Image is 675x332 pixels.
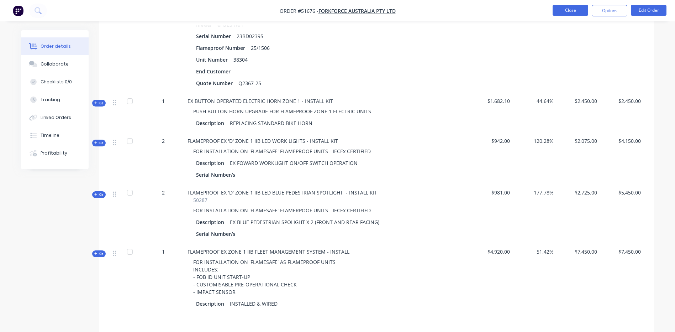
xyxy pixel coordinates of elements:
[516,189,554,196] span: 177.78%
[41,79,72,85] div: Checklists 0/0
[92,250,106,257] div: Kit
[472,248,510,255] span: $4,920.00
[603,189,641,196] span: $5,450.00
[318,7,396,14] a: FORKFORCE AUSTRALIA PTY LTD
[188,189,377,196] span: FLAMEPROOF EX 'D' ZONE 1 IIB LED BLUE PEDESTRIAN SPOTLIGHT - INSTALL KIT
[559,97,597,105] span: $2,450.00
[227,118,315,128] div: REPLACING STANDARD BIKE HORN
[13,5,23,16] img: Factory
[592,5,627,16] button: Options
[559,189,597,196] span: $2,725.00
[41,114,71,121] div: Linked Orders
[472,189,510,196] span: $981.00
[193,108,371,115] span: PUSH BUTTON HORN UPGRADE FOR FLAMEPROOF ZONE 1 ELECTRIC UNITS
[188,98,333,104] span: EX BUTTON OPERATED ELECTRIC HORN ZONE 1 - INSTALL KIT
[196,31,234,41] div: Serial Number
[196,66,233,77] div: End Customer
[21,37,89,55] button: Order details
[227,299,280,309] div: INSTALLED & WIRED
[188,138,338,144] span: FLAMEPROOF EX 'D' ZONE 1 IIB LED WORK LIGHTS - INSTALL KIT
[92,191,106,198] div: Kit
[196,217,227,227] div: Description
[21,126,89,144] button: Timeline
[41,97,60,103] div: Tracking
[196,158,227,168] div: Description
[21,55,89,73] button: Collaborate
[193,148,371,155] span: FOR INSTALLATION ON 'FLAMESAFE' FLAMEPROOF UNITS - IECEx CERTIFIED
[162,189,165,196] span: 2
[196,78,236,88] div: Quote Number
[94,140,104,146] span: Kit
[559,248,597,255] span: $7,450.00
[193,207,371,214] span: FOR INSTALLATION ON 'FLAMESAFE' FLAMERPOOF UNITS - IECEx CERTIFIED
[227,158,360,168] div: EX FOWARD WORKLIGHT ON/OFF SWITCH OPERATION
[603,137,641,145] span: $4,150.00
[559,137,597,145] span: $2,075.00
[516,248,554,255] span: 51.42%
[41,132,59,139] div: Timeline
[631,5,666,16] button: Edit Order
[234,31,266,41] div: 23BD02395
[196,299,227,309] div: Description
[94,100,104,106] span: Kit
[193,259,336,295] span: FOR INSTALLATION ON 'FLAMESAFE' AS FLAMEPROOF UNITS INCLUDES: - FOB ID UNIT START-UP - CUSTOMISAB...
[196,118,227,128] div: Description
[227,217,382,227] div: EX BLUE PEDESTRIAN SPOLIGHT X 2 (FRONT AND REAR FACING)
[603,97,641,105] span: $2,450.00
[21,73,89,91] button: Checklists 0/0
[188,248,349,255] span: FLAMEPROOF EX ZONE 1 IIB FLEET MANAGEMENT SYSTEM - INSTALL
[162,248,165,255] span: 1
[472,97,510,105] span: $1,682.10
[236,78,264,88] div: Q2367-25
[162,137,165,145] span: 2
[248,43,273,53] div: 25/1506
[553,5,588,16] button: Close
[603,248,641,255] span: $7,450.00
[92,140,106,146] div: Kit
[41,61,69,67] div: Collaborate
[41,43,71,50] div: Order details
[21,91,89,109] button: Tracking
[472,137,510,145] span: $942.00
[516,137,554,145] span: 120.28%
[196,43,248,53] div: Flameproof Number
[196,170,238,180] div: Serial Number/s
[92,100,106,107] div: Kit
[94,251,104,256] span: Kit
[21,109,89,126] button: Linked Orders
[196,229,238,239] div: Serial Number/s
[231,55,251,65] div: 38304
[280,7,318,14] span: Order #51676 -
[516,97,554,105] span: 44.64%
[196,55,231,65] div: Unit Number
[193,196,207,204] span: 50287
[162,97,165,105] span: 1
[21,144,89,162] button: Profitability
[41,150,67,156] div: Profitability
[94,192,104,197] span: Kit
